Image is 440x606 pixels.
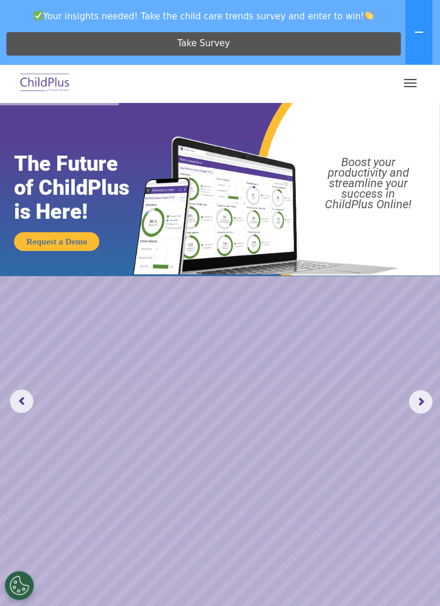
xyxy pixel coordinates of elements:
span: Last name [189,68,225,77]
a: Take Survey [6,32,401,56]
img: ✅ [34,11,43,20]
span: Phone number [189,116,239,125]
a: Request a Demo [14,232,99,251]
span: Your insights needed! Take the child care trends survey and enter to win! [5,5,403,27]
button: Cookies Settings [5,571,34,600]
span: Take Survey [177,33,230,54]
img: 👏 [365,11,373,20]
rs-layer: The Future of ChildPlus is Here! [14,152,154,224]
rs-layer: Boost your productivity and streamline your success in ChildPlus Online! [303,157,434,209]
img: ChildPlus by Procare Solutions [18,70,72,97]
